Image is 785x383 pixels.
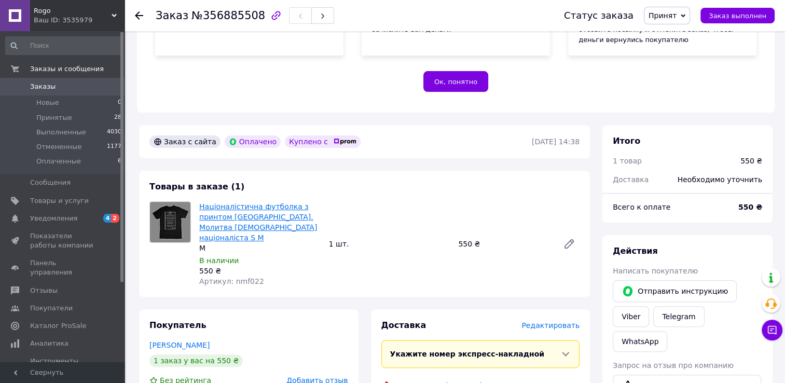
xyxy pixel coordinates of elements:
div: 550 ₴ [454,237,555,251]
button: Отправить инструкцию [613,280,737,302]
span: Заказы и сообщения [30,64,104,74]
span: Итого [613,136,640,146]
span: Заказ выполнен [709,12,766,20]
span: Отзывы [30,286,58,295]
span: Запрос на отзыв про компанию [613,361,734,370]
span: 6 [118,157,121,166]
span: 28 [114,113,121,122]
span: Выполненные [36,128,86,137]
span: Каталог ProSale [30,321,86,331]
span: Редактировать [521,321,580,330]
span: 0 [118,98,121,107]
div: 550 ₴ [740,156,762,166]
button: Заказ выполнен [700,8,775,23]
img: prom [334,139,356,145]
span: 4 [103,214,112,223]
a: Telegram [653,306,704,327]
span: Показатели работы компании [30,231,96,250]
span: Принят [649,11,677,20]
a: Редактировать [559,234,580,254]
span: Действия [613,246,658,256]
span: Rogo [34,6,112,16]
span: Товары в заказе (1) [149,182,244,191]
span: Артикул: nmf022 [199,277,264,285]
span: Сообщения [30,178,71,187]
span: Принятые [36,113,72,122]
a: Націоналістична футболка з принтом [GEOGRAPHIC_DATA]. Молитва [DEMOGRAPHIC_DATA] націоналіста S M [199,202,317,242]
span: 2 [111,214,119,223]
button: Ок, понятно [423,71,488,92]
img: Націоналістична футболка з принтом Азов. Молитва українського націоналіста S M [150,202,190,242]
span: Аналитика [30,339,68,348]
span: Ок, понятно [434,78,477,86]
div: Необходимо уточнить [671,168,768,191]
time: [DATE] 14:38 [532,138,580,146]
span: Доставка [613,175,649,184]
span: Укажите номер экспресс-накладной [390,350,545,358]
div: Оплачено [225,135,281,148]
a: WhatsApp [613,331,667,352]
span: №356885508 [191,9,265,22]
span: Уведомления [30,214,77,223]
span: Новые [36,98,59,107]
div: Статус заказа [564,10,633,21]
span: Покупатели [30,304,73,313]
button: Чат с покупателем [762,320,782,340]
span: Панель управления [30,258,96,277]
div: 1 заказ у вас на 550 ₴ [149,354,243,367]
div: 1 шт. [325,237,455,251]
span: Оплаченные [36,157,81,166]
a: [PERSON_NAME] [149,341,210,349]
span: В наличии [199,256,239,265]
span: 4030 [107,128,121,137]
span: Заказы [30,82,56,91]
b: 550 ₴ [738,203,762,211]
span: Отмененные [36,142,81,152]
span: Заказ [156,9,188,22]
div: 550 ₴ [199,266,321,276]
div: Куплено с [285,135,361,148]
div: Ваш ID: 3535979 [34,16,125,25]
span: 1177 [107,142,121,152]
div: Заказ с сайта [149,135,221,148]
span: Товары и услуги [30,196,89,206]
div: M [199,243,321,253]
input: Поиск [5,36,122,55]
div: Вернуться назад [135,10,143,21]
span: Покупатель [149,320,206,330]
span: Всего к оплате [613,203,670,211]
span: Написать покупателю [613,267,698,275]
a: Viber [613,306,649,327]
span: Инструменты вебмастера и SEO [30,357,96,375]
span: Доставка [381,320,426,330]
span: 1 товар [613,157,642,165]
